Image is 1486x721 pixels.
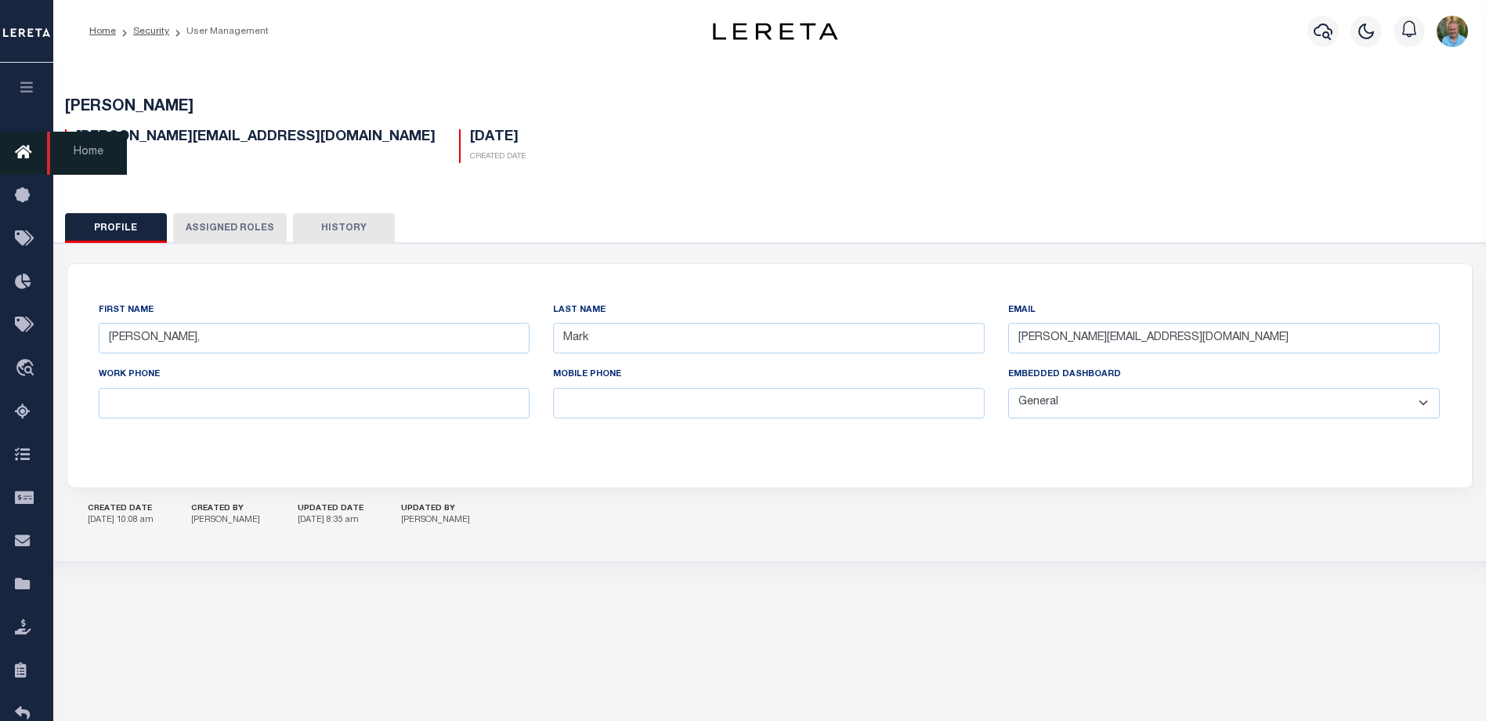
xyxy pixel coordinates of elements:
a: Home [89,27,116,36]
button: History [293,213,395,243]
h5: CREATED DATE [88,504,154,514]
h5: UPDATED DATE [298,504,363,514]
label: Embedded Dashboard [1008,368,1121,382]
p: [DATE] 10:08 am [88,514,154,527]
h5: CREATED BY [191,504,260,514]
p: [DATE] 8:35 am [298,514,363,527]
label: First Name [99,304,154,317]
p: [PERSON_NAME] [191,514,260,527]
button: Profile [65,213,167,243]
label: Last Name [553,304,606,317]
img: logo-dark.svg [713,23,838,40]
li: User Management [169,24,269,38]
label: Mobile Phone [553,368,621,382]
p: [PERSON_NAME] [401,514,470,527]
i: travel_explore [15,359,40,379]
h5: [DATE] [470,129,526,147]
label: Work Phone [99,368,160,382]
button: Assigned Roles [173,213,287,243]
p: Created Date [470,151,526,163]
span: Home [47,132,127,175]
p: Email [76,151,436,163]
h5: UPDATED BY [401,504,470,514]
span: [PERSON_NAME] [65,100,193,115]
a: Security [133,27,169,36]
h5: [PERSON_NAME][EMAIL_ADDRESS][DOMAIN_NAME] [76,129,436,147]
label: Email [1008,304,1036,317]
